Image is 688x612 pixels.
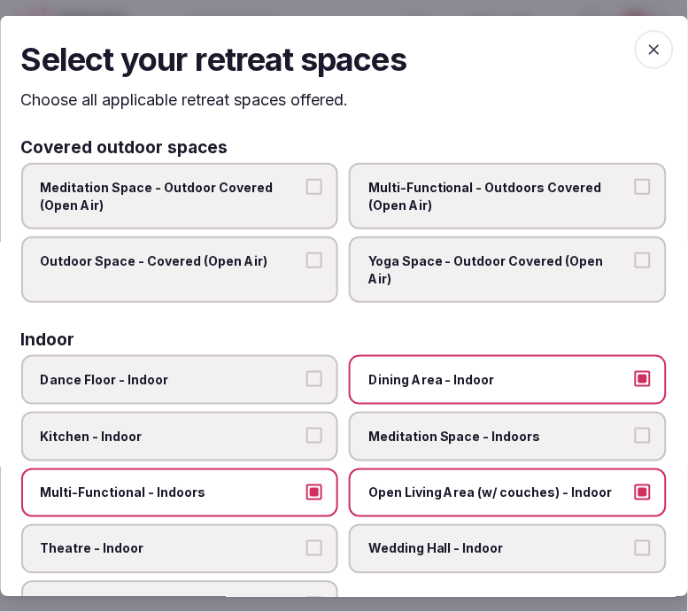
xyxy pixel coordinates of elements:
[307,484,323,500] button: Multi-Functional - Indoors
[21,89,667,111] p: Choose all applicable retreat spaces offered.
[21,139,228,156] h3: Covered outdoor spaces
[369,371,630,389] span: Dining Area - Indoor
[369,484,630,501] span: Open Living Area (w/ couches) - Indoor
[307,252,323,268] button: Outdoor Space - Covered (Open Air)
[307,428,323,444] button: Kitchen - Indoor
[21,331,75,348] h3: Indoor
[635,252,651,268] button: Yoga Space - Outdoor Covered (Open Air)
[21,36,667,81] h2: Select your retreat spaces
[41,252,302,270] span: Outdoor Space - Covered (Open Air)
[635,484,651,500] button: Open Living Area (w/ couches) - Indoor
[369,540,630,558] span: Wedding Hall - Indoor
[41,484,302,501] span: Multi-Functional - Indoors
[635,179,651,195] button: Multi-Functional - Outdoors Covered (Open Air)
[41,371,302,389] span: Dance Floor - Indoor
[41,540,302,558] span: Theatre - Indoor
[369,252,630,287] span: Yoga Space - Outdoor Covered (Open Air)
[635,540,651,556] button: Wedding Hall - Indoor
[307,371,323,387] button: Dance Floor - Indoor
[369,428,630,445] span: Meditation Space - Indoors
[41,428,302,445] span: Kitchen - Indoor
[41,179,302,213] span: Meditation Space - Outdoor Covered (Open Air)
[307,179,323,195] button: Meditation Space - Outdoor Covered (Open Air)
[307,540,323,556] button: Theatre - Indoor
[635,428,651,444] button: Meditation Space - Indoors
[369,179,630,213] span: Multi-Functional - Outdoors Covered (Open Air)
[635,371,651,387] button: Dining Area - Indoor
